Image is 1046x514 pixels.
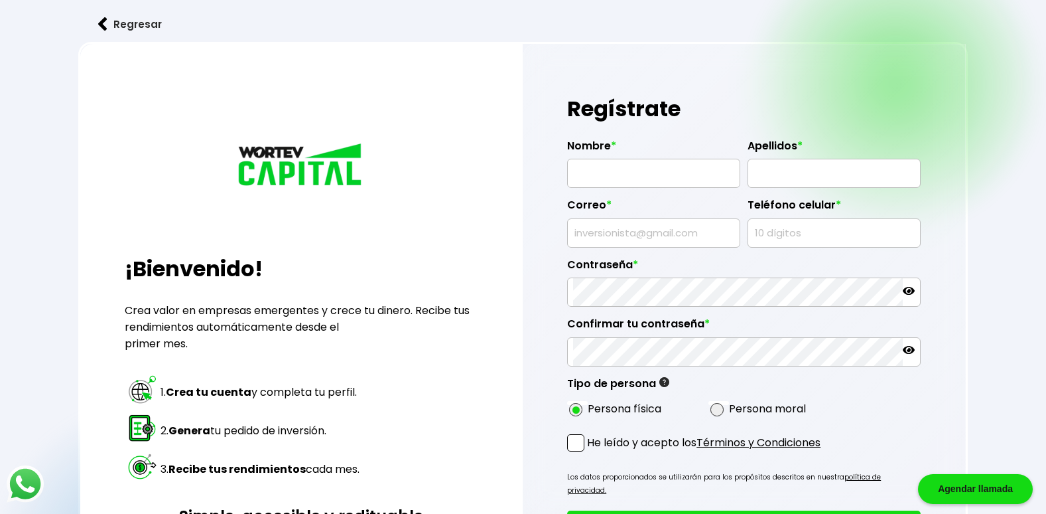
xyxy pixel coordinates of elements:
[235,141,367,191] img: logo_wortev_capital
[168,423,210,438] strong: Genera
[168,462,306,477] strong: Recibe tus rendimientos
[659,377,669,387] img: gfR76cHglkPwleuBLjWdxeZVvX9Wp6JBDmjRYY8JYDQn16A2ICN00zLTgIroGa6qie5tIuWH7V3AapTKqzv+oMZsGfMUqL5JM...
[125,302,478,352] p: Crea valor en empresas emergentes y crece tu dinero. Recibe tus rendimientos automáticamente desd...
[160,450,360,487] td: 3. cada mes.
[127,451,158,482] img: paso 3
[166,385,251,400] strong: Crea tu cuenta
[588,400,661,417] label: Persona física
[567,199,740,218] label: Correo
[125,253,478,285] h2: ¡Bienvenido!
[567,139,740,159] label: Nombre
[748,199,921,218] label: Teléfono celular
[127,374,158,405] img: paso 1
[567,89,921,129] h1: Regístrate
[567,377,669,397] label: Tipo de persona
[696,435,820,450] a: Términos y Condiciones
[587,434,820,451] p: He leído y acepto los
[78,7,182,42] button: Regresar
[567,471,921,497] p: Los datos proporcionados se utilizarán para los propósitos descritos en nuestra
[573,219,734,247] input: inversionista@gmail.com
[127,412,158,444] img: paso 2
[160,412,360,449] td: 2. tu pedido de inversión.
[7,466,44,503] img: logos_whatsapp-icon.242b2217.svg
[753,219,915,247] input: 10 dígitos
[567,258,921,278] label: Contraseña
[748,139,921,159] label: Apellidos
[160,373,360,410] td: 1. y completa tu perfil.
[78,7,967,42] a: flecha izquierdaRegresar
[918,474,1033,504] div: Agendar llamada
[729,400,806,417] label: Persona moral
[567,317,921,337] label: Confirmar tu contraseña
[98,17,107,31] img: flecha izquierda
